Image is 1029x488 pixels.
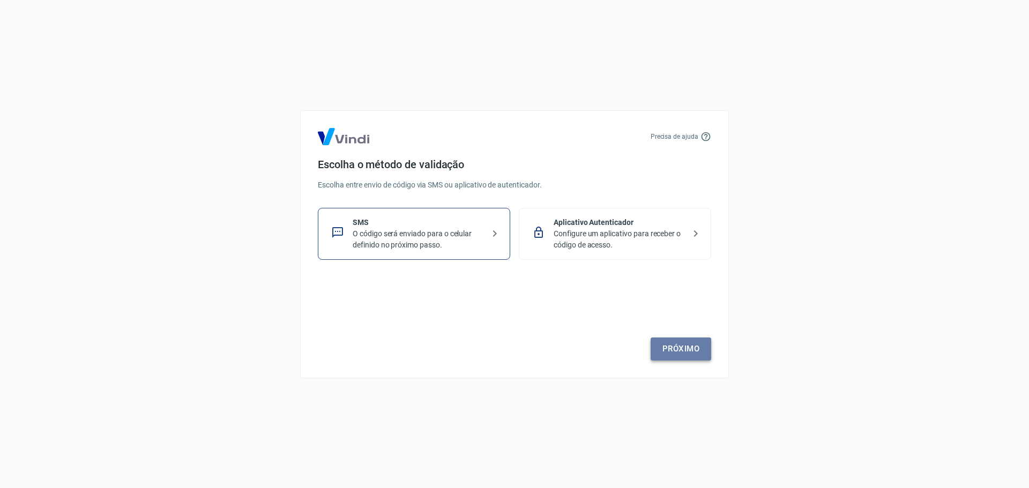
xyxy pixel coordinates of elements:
img: Logo Vind [318,128,369,145]
p: SMS [353,217,484,228]
p: Configure um aplicativo para receber o código de acesso. [554,228,685,251]
p: Precisa de ajuda [651,132,698,141]
h4: Escolha o método de validação [318,158,711,171]
a: Próximo [651,337,711,360]
p: Escolha entre envio de código via SMS ou aplicativo de autenticador. [318,179,711,191]
div: SMSO código será enviado para o celular definido no próximo passo. [318,208,510,260]
div: Aplicativo AutenticadorConfigure um aplicativo para receber o código de acesso. [519,208,711,260]
p: O código será enviado para o celular definido no próximo passo. [353,228,484,251]
p: Aplicativo Autenticador [554,217,685,228]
